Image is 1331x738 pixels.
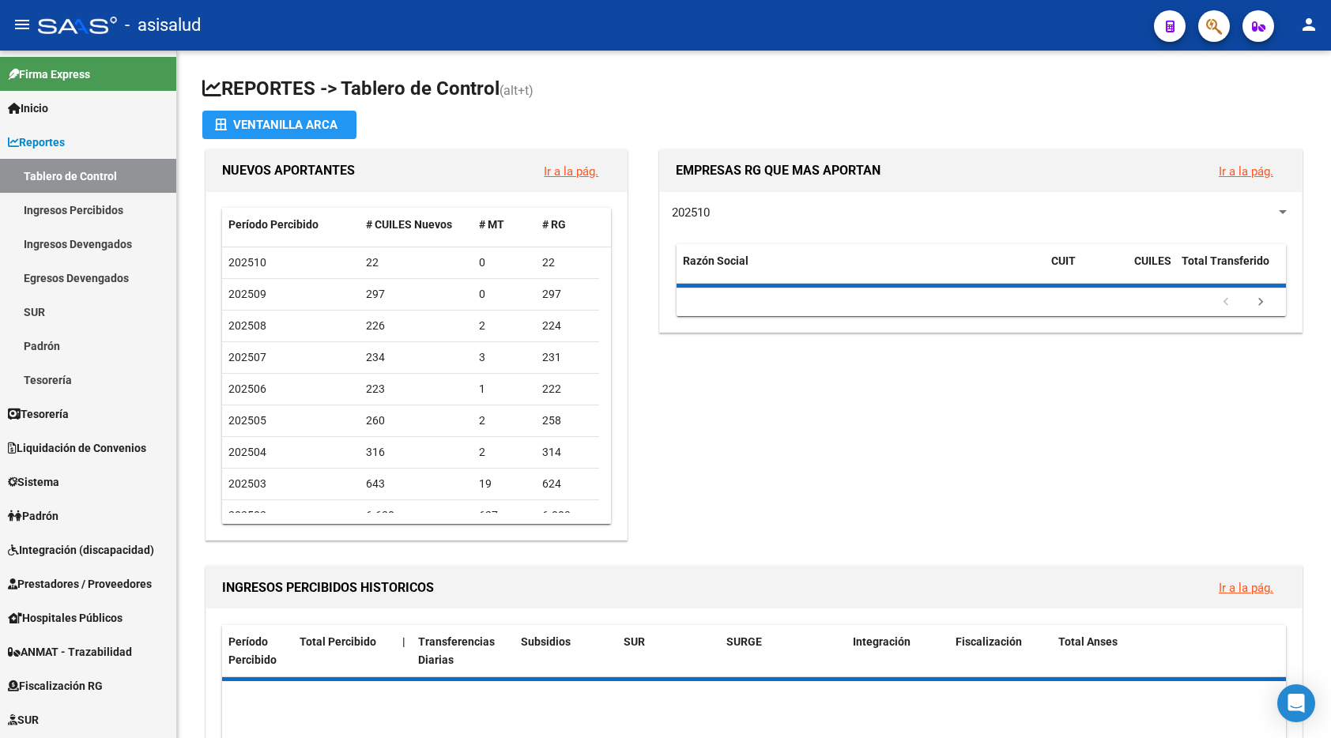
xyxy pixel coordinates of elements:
[683,254,748,267] span: Razón Social
[479,443,530,461] div: 2
[300,635,376,648] span: Total Percibido
[1128,244,1175,296] datatable-header-cell: CUILES
[531,156,611,186] button: Ir a la pág.
[542,317,593,335] div: 224
[726,635,762,648] span: SURGE
[1277,684,1315,722] div: Open Intercom Messenger
[542,443,593,461] div: 314
[8,134,65,151] span: Reportes
[8,405,69,423] span: Tesorería
[366,506,467,525] div: 6.630
[366,443,467,461] div: 316
[202,76,1306,104] h1: REPORTES -> Tablero de Control
[366,475,467,493] div: 643
[8,473,59,491] span: Sistema
[479,380,530,398] div: 1
[624,635,645,648] span: SUR
[676,163,880,178] span: EMPRESAS RG QUE MAS APORTAN
[366,380,467,398] div: 223
[1175,244,1286,296] datatable-header-cell: Total Transferido
[853,635,911,648] span: Integración
[215,111,344,139] div: Ventanilla ARCA
[8,643,132,661] span: ANMAT - Trazabilidad
[1211,294,1241,311] a: go to previous page
[677,244,1045,296] datatable-header-cell: Razón Social
[542,412,593,430] div: 258
[228,382,266,395] span: 202506
[1206,573,1286,602] button: Ir a la pág.
[479,412,530,430] div: 2
[1299,15,1318,34] mat-icon: person
[617,625,720,677] datatable-header-cell: SUR
[542,380,593,398] div: 222
[542,254,593,272] div: 22
[1052,625,1274,677] datatable-header-cell: Total Anses
[1246,294,1276,311] a: go to next page
[228,351,266,363] span: 202507
[521,635,571,648] span: Subsidios
[720,625,846,677] datatable-header-cell: SURGE
[8,439,146,457] span: Liquidación de Convenios
[228,477,266,490] span: 202503
[402,635,405,648] span: |
[202,111,356,139] button: Ventanilla ARCA
[228,635,277,666] span: Período Percibido
[1219,581,1273,595] a: Ir a la pág.
[1134,254,1171,267] span: CUILES
[479,506,530,525] div: 627
[949,625,1052,677] datatable-header-cell: Fiscalización
[360,208,473,242] datatable-header-cell: # CUILES Nuevos
[544,164,598,179] a: Ir a la pág.
[222,580,434,595] span: INGRESOS PERCIBIDOS HISTORICOS
[8,66,90,83] span: Firma Express
[515,625,617,677] datatable-header-cell: Subsidios
[222,163,355,178] span: NUEVOS APORTANTES
[125,8,201,43] span: - asisalud
[366,254,467,272] div: 22
[8,575,152,593] span: Prestadores / Proveedores
[222,625,293,677] datatable-header-cell: Período Percibido
[479,317,530,335] div: 2
[222,208,360,242] datatable-header-cell: Período Percibido
[536,208,599,242] datatable-header-cell: # RG
[542,348,593,367] div: 231
[366,218,452,231] span: # CUILES Nuevos
[1182,254,1269,267] span: Total Transferido
[228,256,266,269] span: 202510
[479,475,530,493] div: 19
[500,83,534,98] span: (alt+t)
[479,254,530,272] div: 0
[228,446,266,458] span: 202504
[13,15,32,34] mat-icon: menu
[1045,244,1128,296] datatable-header-cell: CUIT
[228,288,266,300] span: 202509
[672,205,710,220] span: 202510
[366,412,467,430] div: 260
[366,317,467,335] div: 226
[8,677,103,695] span: Fiscalización RG
[542,475,593,493] div: 624
[8,507,58,525] span: Padrón
[542,218,566,231] span: # RG
[1219,164,1273,179] a: Ir a la pág.
[8,711,39,729] span: SUR
[542,506,593,525] div: 6.003
[228,509,266,521] span: 202502
[366,285,467,303] div: 297
[396,625,412,677] datatable-header-cell: |
[1206,156,1286,186] button: Ir a la pág.
[293,625,396,677] datatable-header-cell: Total Percibido
[473,208,536,242] datatable-header-cell: # MT
[418,635,495,666] span: Transferencias Diarias
[228,414,266,427] span: 202505
[412,625,515,677] datatable-header-cell: Transferencias Diarias
[846,625,949,677] datatable-header-cell: Integración
[8,609,123,627] span: Hospitales Públicos
[479,285,530,303] div: 0
[1051,254,1076,267] span: CUIT
[479,218,504,231] span: # MT
[228,319,266,332] span: 202508
[8,541,154,559] span: Integración (discapacidad)
[228,218,319,231] span: Período Percibido
[1058,635,1118,648] span: Total Anses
